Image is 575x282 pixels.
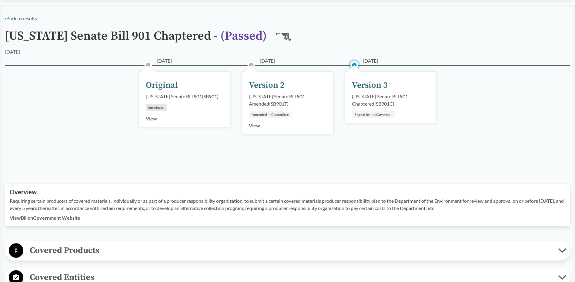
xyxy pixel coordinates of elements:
span: [DATE] [260,57,275,64]
div: [US_STATE] Senate Bill 901 Amended ( SB901T ) [249,93,326,107]
a: ViewBillonGovernment Website [10,215,80,221]
div: Introduced [146,104,166,111]
div: [DATE] [5,48,20,55]
div: Signed by the Governor [352,111,395,118]
div: Amended in Committee [249,111,292,118]
span: Covered Products [23,244,558,257]
div: Version 2 [249,79,285,92]
a: ‹Back to results [5,15,37,21]
div: Version 3 [352,79,388,92]
div: [US_STATE] Senate Bill 901 ( SB901 ) [146,93,219,100]
span: [DATE] [363,57,378,64]
span: [DATE] [157,57,172,64]
a: View [249,123,260,128]
a: View [146,116,157,121]
span: - ( Passed ) [214,28,267,44]
h2: Overview [10,189,565,195]
div: Original [146,79,178,92]
h1: [US_STATE] Senate Bill 901 Chaptered [5,29,267,48]
button: Covered Products [7,243,568,258]
div: [US_STATE] Senate Bill 901 Chaptered ( SB901C ) [352,93,430,107]
p: Requiring certain producers of covered materials, individually or as part of a producer responsib... [10,197,565,212]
